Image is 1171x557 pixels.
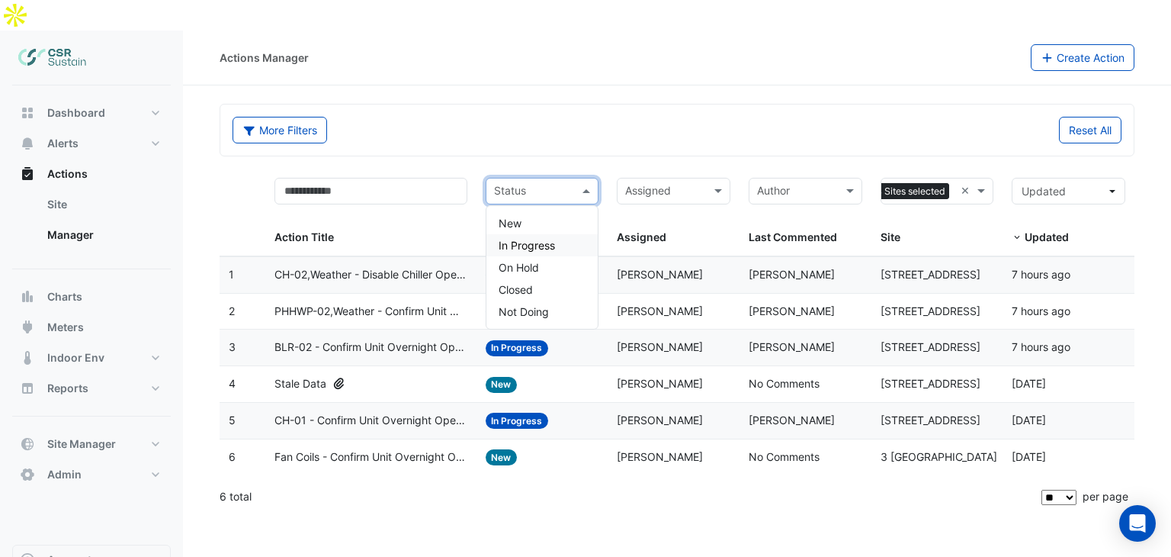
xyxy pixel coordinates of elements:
[1119,505,1156,542] div: Open Intercom Messenger
[881,450,997,463] span: 3 [GEOGRAPHIC_DATA]
[47,105,105,121] span: Dashboard
[499,283,533,296] span: Closed
[20,105,35,121] app-icon: Dashboard
[274,339,467,356] span: BLR-02 - Confirm Unit Overnight Operation (Energy Waste)
[233,117,327,143] button: More Filters
[617,450,703,463] span: [PERSON_NAME]
[274,230,334,243] span: Action Title
[229,268,234,281] span: 1
[20,320,35,335] app-icon: Meters
[47,381,88,396] span: Reports
[20,289,35,304] app-icon: Charts
[47,436,116,452] span: Site Manager
[20,381,35,396] app-icon: Reports
[1012,450,1046,463] span: 2025-09-08T15:13:30.921
[617,377,703,390] span: [PERSON_NAME]
[1012,340,1070,353] span: 2025-09-16T08:55:34.895
[20,467,35,482] app-icon: Admin
[47,320,84,335] span: Meters
[486,206,598,329] div: Options List
[12,189,171,256] div: Actions
[220,50,309,66] div: Actions Manager
[749,414,835,427] span: [PERSON_NAME]
[12,429,171,459] button: Site Manager
[47,166,88,182] span: Actions
[749,340,835,353] span: [PERSON_NAME]
[1012,377,1046,390] span: 2025-09-15T15:49:11.679
[499,261,539,274] span: On Hold
[12,459,171,490] button: Admin
[486,449,518,465] span: New
[1025,230,1069,243] span: Updated
[35,189,171,220] a: Site
[1022,185,1066,198] span: Updated
[499,305,549,318] span: Not Doing
[47,350,104,365] span: Indoor Env
[220,478,1038,516] div: 6 total
[12,98,171,128] button: Dashboard
[274,303,467,320] span: PHHWP-02,Weather - Confirm Unit Weekend Operation (Energy Waste)
[617,230,666,243] span: Assigned
[1083,490,1128,503] span: per page
[881,268,980,281] span: [STREET_ADDRESS]
[499,239,555,252] span: In Progress
[229,414,236,427] span: 5
[20,166,35,182] app-icon: Actions
[1012,178,1125,204] button: Updated
[881,230,900,243] span: Site
[20,350,35,365] app-icon: Indoor Env
[229,377,236,390] span: 4
[881,414,980,427] span: [STREET_ADDRESS]
[12,343,171,373] button: Indoor Env
[749,450,820,463] span: No Comments
[617,340,703,353] span: [PERSON_NAME]
[499,217,521,230] span: New
[486,340,549,356] span: In Progress
[749,304,835,317] span: [PERSON_NAME]
[20,436,35,452] app-icon: Site Manager
[617,304,703,317] span: [PERSON_NAME]
[47,289,82,304] span: Charts
[872,183,949,200] span: 4 Sites selected
[1012,414,1046,427] span: 2025-09-15T15:18:26.905
[47,136,79,151] span: Alerts
[12,282,171,312] button: Charts
[486,413,549,429] span: In Progress
[961,182,974,200] span: Clear
[12,159,171,189] button: Actions
[1059,117,1121,143] button: Reset All
[12,373,171,404] button: Reports
[20,136,35,151] app-icon: Alerts
[617,414,703,427] span: [PERSON_NAME]
[749,230,837,243] span: Last Commented
[617,268,703,281] span: [PERSON_NAME]
[274,375,326,393] span: Stale Data
[1012,268,1070,281] span: 2025-09-16T09:20:34.861
[35,220,171,250] a: Manager
[229,340,236,353] span: 3
[274,412,467,430] span: CH-01 - Confirm Unit Overnight Operation (Energy Waste)
[881,377,980,390] span: [STREET_ADDRESS]
[47,467,82,482] span: Admin
[274,449,467,466] span: Fan Coils - Confirm Unit Overnight Operation (Energy Waste)
[1031,44,1135,71] button: Create Action
[881,340,980,353] span: [STREET_ADDRESS]
[229,450,236,463] span: 6
[1012,304,1070,317] span: 2025-09-16T08:56:57.971
[486,377,518,393] span: New
[881,304,980,317] span: [STREET_ADDRESS]
[749,377,820,390] span: No Comments
[229,304,235,317] span: 2
[12,128,171,159] button: Alerts
[18,43,87,73] img: Company Logo
[274,266,467,284] span: CH-02,Weather - Disable Chiller Operation Cooler Weather (Energy Saving)
[12,312,171,343] button: Meters
[749,268,835,281] span: [PERSON_NAME]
